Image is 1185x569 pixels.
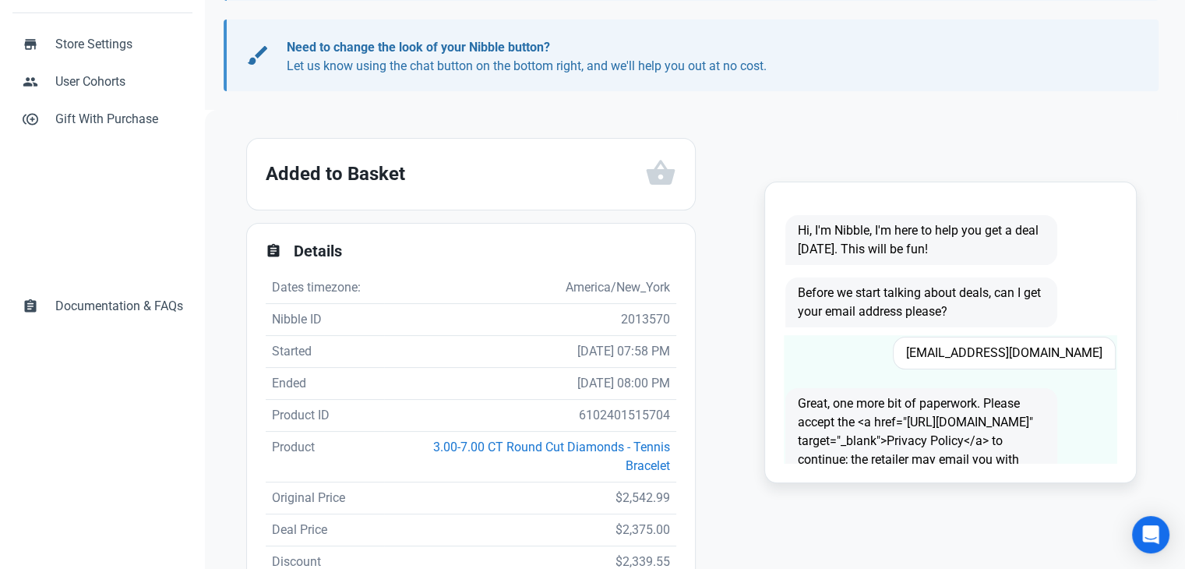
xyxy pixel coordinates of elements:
a: storeStore Settings [12,26,192,63]
p: Let us know using the chat button on the bottom right, and we'll help you out at no cost. [287,38,1124,76]
td: $2,542.99 [384,482,676,514]
div: Open Intercom Messenger [1132,516,1169,553]
span: control_point_duplicate [23,110,38,125]
td: Started [266,336,384,368]
a: control_point_duplicateGift With Purchase [12,101,192,138]
span: $2,339.55 [615,554,670,569]
td: [DATE] 08:00 PM [384,368,676,400]
td: Product [266,432,384,482]
span: Gift With Purchase [55,110,183,129]
td: Product ID [266,400,384,432]
a: peopleUser Cohorts [12,63,192,101]
span: Great, one more bit of paperwork. Please accept the <a href="[URL][DOMAIN_NAME]" target="_blank">... [785,388,1057,494]
td: Original Price [266,482,384,514]
span: Store Settings [55,35,183,54]
td: Ended [266,368,384,400]
span: people [23,72,38,88]
a: 3.00-7.00 CT Round Cut Diamonds - Tennis Bracelet [433,440,670,473]
h2: Details [294,242,676,260]
td: 6102401515704 [384,400,676,432]
span: assignment [266,243,281,259]
span: Documentation & FAQs [55,297,183,316]
span: shopping_basket [645,157,676,189]
span: Hi, I'm Nibble, I'm here to help you get a deal [DATE]. This will be fun! [785,215,1057,265]
b: Need to change the look of your Nibble button? [287,40,550,55]
span: [EMAIL_ADDRESS][DOMAIN_NAME] [893,337,1116,369]
span: store [23,35,38,51]
td: 2013570 [384,304,676,336]
td: America/New_York [384,272,676,304]
td: [DATE] 07:58 PM [384,336,676,368]
h2: Added to Basket [266,158,645,189]
span: brush [245,43,270,68]
span: Before we start talking about deals, can I get your email address please? [785,277,1057,327]
span: assignment [23,297,38,313]
td: Deal Price [266,514,384,546]
span: User Cohorts [55,72,183,91]
a: assignmentDocumentation & FAQs [12,288,192,325]
td: Dates timezone: [266,272,384,304]
span: $2,375.00 [615,522,670,537]
td: Nibble ID [266,304,384,336]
